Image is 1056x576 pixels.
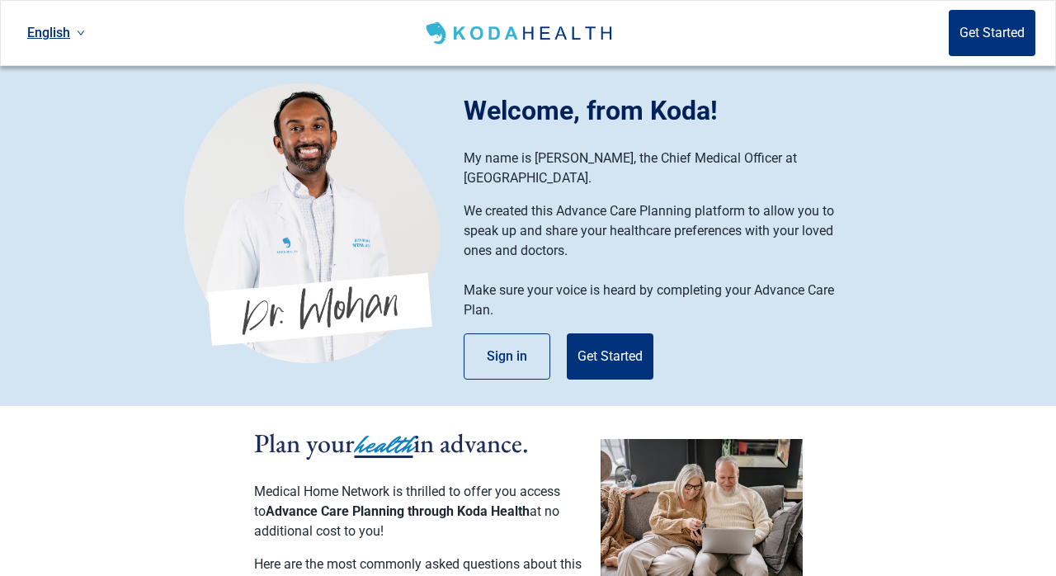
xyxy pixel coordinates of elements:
[464,91,872,130] h1: Welcome, from Koda!
[422,20,618,46] img: Koda Health
[464,149,856,188] p: My name is [PERSON_NAME], the Chief Medical Officer at [GEOGRAPHIC_DATA].
[464,281,856,320] p: Make sure your voice is heard by completing your Advance Care Plan.
[567,333,653,380] button: Get Started
[266,503,530,519] span: Advance Care Planning through Koda Health
[77,29,85,37] span: down
[254,484,560,519] span: Medical Home Network is thrilled to offer you access to
[254,426,355,460] span: Plan your
[184,83,441,363] img: Koda Health
[464,333,550,380] button: Sign in
[355,427,413,463] span: health
[21,19,92,46] a: Current language: English
[949,10,1035,56] button: Get Started
[413,426,529,460] span: in advance.
[464,201,856,261] p: We created this Advance Care Planning platform to allow you to speak up and share your healthcare...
